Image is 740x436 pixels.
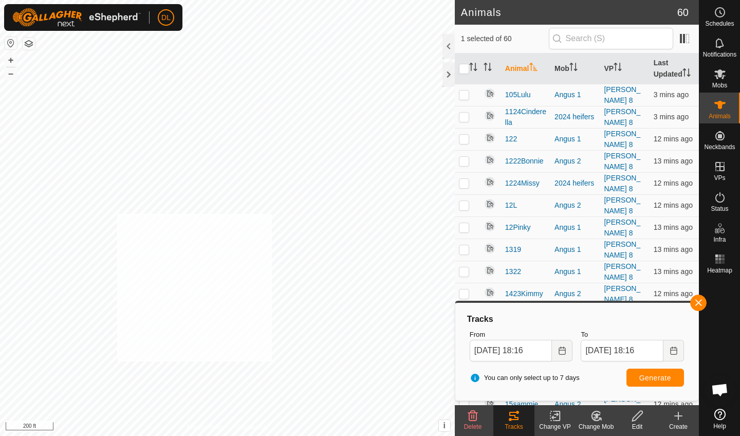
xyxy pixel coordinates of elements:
h2: Animals [461,6,677,19]
a: Contact Us [237,423,268,432]
img: returning off [484,220,496,232]
span: 24 Sep 2025 at 6:05 pm [654,157,693,165]
a: [PERSON_NAME] 8 [604,240,640,259]
img: returning off [484,198,496,210]
span: 24 Sep 2025 at 6:06 pm [654,135,693,143]
img: returning off [484,176,496,188]
a: [PERSON_NAME] 8 [604,284,640,303]
span: 1423Kimmy [505,288,543,299]
button: i [439,420,450,431]
div: 2024 heifers [554,178,596,189]
div: Change VP [534,422,576,431]
p-sorticon: Activate to sort [469,64,477,72]
span: 1222Bonnie [505,156,544,167]
span: Generate [639,374,671,382]
th: Last Updated [650,53,699,84]
div: Angus 1 [554,266,596,277]
span: 60 [677,5,689,20]
div: Angus 1 [554,134,596,144]
div: Edit [617,422,658,431]
div: Angus 1 [554,89,596,100]
span: Neckbands [704,144,735,150]
p-sorticon: Activate to sort [484,64,492,72]
span: 12L [505,200,517,211]
div: Create [658,422,699,431]
a: [PERSON_NAME] 8 [604,174,640,193]
div: Open chat [705,374,735,405]
span: 1319 [505,244,521,255]
span: 24 Sep 2025 at 6:05 pm [654,223,693,231]
button: Choose Date [663,340,684,361]
a: [PERSON_NAME] 8 [604,218,640,237]
a: [PERSON_NAME] 8 [604,152,640,171]
p-sorticon: Activate to sort [569,64,578,72]
button: Map Layers [23,38,35,50]
p-sorticon: Activate to sort [529,64,538,72]
span: 1322 [505,266,521,277]
span: 24 Sep 2025 at 6:05 pm [654,245,693,253]
span: 122 [505,134,517,144]
span: DL [161,12,171,23]
a: Privacy Policy [187,423,225,432]
span: 105Lulu [505,89,531,100]
a: [PERSON_NAME] 8 [604,130,640,149]
span: 24 Sep 2025 at 6:15 pm [654,90,689,99]
span: 12Pinky [505,222,531,233]
span: Infra [713,237,726,243]
div: Angus 2 [554,200,596,211]
span: 1224Missy [505,178,540,189]
img: returning off [484,264,496,277]
img: returning off [484,242,496,255]
button: Reset Map [5,37,17,49]
div: Tracks [493,422,534,431]
span: 24 Sep 2025 at 6:06 pm [654,400,693,408]
input: Search (S) [549,28,673,49]
th: Mob [550,53,600,84]
span: Notifications [703,51,736,58]
a: [PERSON_NAME] 8 [604,262,640,281]
span: 1124Cinderella [505,106,546,128]
button: + [5,54,17,66]
div: Tracks [466,313,688,325]
a: [PERSON_NAME] 8 [604,107,640,126]
div: Angus 2 [554,288,596,299]
span: Schedules [705,21,734,27]
span: Heatmap [707,267,732,274]
img: returning off [484,286,496,299]
span: 24 Sep 2025 at 6:06 pm [654,289,693,298]
span: 24 Sep 2025 at 6:05 pm [654,267,693,276]
span: 24 Sep 2025 at 6:06 pm [654,201,693,209]
img: returning off [484,87,496,100]
button: Generate [626,369,684,387]
img: Gallagher Logo [12,8,141,27]
span: Animals [709,113,731,119]
span: Help [713,423,726,429]
th: VP [600,53,649,84]
span: 24 Sep 2025 at 6:06 pm [654,179,693,187]
label: From [470,330,573,340]
span: 24 Sep 2025 at 6:15 pm [654,113,689,121]
div: Change Mob [576,422,617,431]
div: Angus 1 [554,222,596,233]
th: Animal [501,53,550,84]
img: returning off [484,110,496,122]
span: Mobs [712,82,727,88]
div: Angus 2 [554,156,596,167]
p-sorticon: Activate to sort [682,70,691,78]
div: 2024 heifers [554,112,596,122]
button: Choose Date [552,340,572,361]
span: 15sammie [505,399,539,410]
div: Angus 2 [554,399,596,410]
span: Status [711,206,728,212]
a: [PERSON_NAME] 8 [604,196,640,215]
span: VPs [714,175,725,181]
img: returning off [484,132,496,144]
p-sorticon: Activate to sort [614,64,622,72]
img: returning off [484,397,496,409]
label: To [581,330,684,340]
span: 1 selected of 60 [461,33,549,44]
span: i [443,421,446,430]
a: Help [699,405,740,433]
span: You can only select up to 7 days [470,373,580,383]
img: returning off [484,154,496,166]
